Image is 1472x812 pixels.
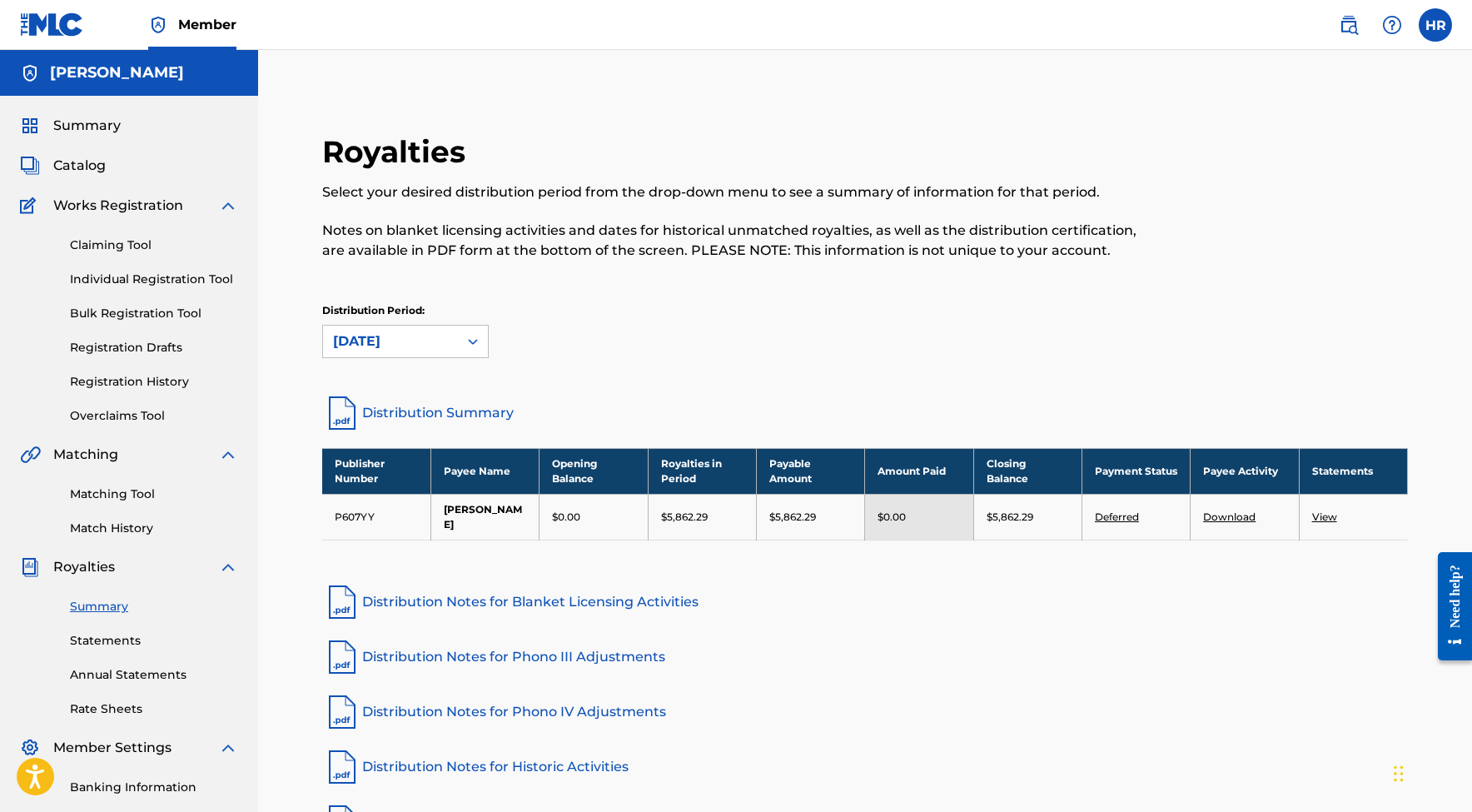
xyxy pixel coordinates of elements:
span: Matching [53,445,118,465]
a: Download [1203,511,1256,523]
img: distribution-summary-pdf [322,393,362,433]
a: Distribution Notes for Blanket Licensing Activities [322,582,1408,622]
a: Matching Tool [70,486,238,503]
iframe: Chat Widget [1389,732,1472,812]
p: $0.00 [878,510,906,525]
th: Royalties in Period [648,448,756,494]
img: help [1382,15,1402,35]
a: Distribution Notes for Historic Activities [322,747,1408,787]
th: Opening Balance [540,448,648,494]
img: expand [218,557,238,577]
iframe: Resource Center [1425,536,1472,678]
a: Claiming Tool [70,237,238,254]
p: Notes on blanket licensing activities and dates for historical unmatched royalties, as well as th... [322,221,1158,261]
a: Overclaims Tool [70,407,238,425]
a: Summary [70,598,238,615]
th: Publisher Number [322,448,430,494]
img: pdf [322,637,362,677]
img: expand [218,445,238,465]
img: search [1339,15,1359,35]
th: Amount Paid [865,448,973,494]
div: Drag [1394,749,1404,799]
p: Distribution Period: [322,303,489,318]
p: $0.00 [552,510,580,525]
img: pdf [322,692,362,732]
img: Royalties [20,557,40,577]
a: Bulk Registration Tool [70,305,238,322]
th: Closing Balance [973,448,1082,494]
th: Payment Status [1082,448,1190,494]
span: Royalties [53,557,115,577]
h2: Royalties [322,133,474,171]
p: $5,862.29 [769,510,816,525]
a: Distribution Summary [322,393,1408,433]
img: pdf [322,582,362,622]
img: expand [218,196,238,216]
a: Registration History [70,373,238,391]
a: CatalogCatalog [20,156,106,176]
img: Top Rightsholder [148,15,168,35]
p: Select your desired distribution period from the drop-down menu to see a summary of information f... [322,182,1158,202]
span: Summary [53,116,121,136]
a: Match History [70,520,238,537]
img: Accounts [20,63,40,83]
img: Member Settings [20,738,40,758]
a: Annual Statements [70,666,238,684]
div: User Menu [1419,8,1452,42]
img: Catalog [20,156,40,176]
th: Payee Name [430,448,539,494]
div: Help [1375,8,1409,42]
a: Rate Sheets [70,700,238,718]
span: Member Settings [53,738,172,758]
td: P607YY [322,494,430,540]
img: MLC Logo [20,12,84,37]
a: Deferred [1095,511,1139,523]
p: $5,862.29 [661,510,708,525]
a: Public Search [1332,8,1365,42]
th: Payable Amount [756,448,864,494]
a: Statements [70,632,238,650]
th: Statements [1299,448,1407,494]
img: Summary [20,116,40,136]
td: [PERSON_NAME] [430,494,539,540]
th: Payee Activity [1191,448,1299,494]
a: Individual Registration Tool [70,271,238,288]
a: Registration Drafts [70,339,238,356]
a: Distribution Notes for Phono III Adjustments [322,637,1408,677]
span: Works Registration [53,196,183,216]
span: Catalog [53,156,106,176]
img: expand [218,738,238,758]
img: Works Registration [20,196,42,216]
a: View [1312,511,1337,523]
a: SummarySummary [20,116,121,136]
p: $5,862.29 [987,510,1033,525]
img: Matching [20,445,41,465]
div: [DATE] [333,331,448,351]
a: Banking Information [70,779,238,796]
img: pdf [322,747,362,787]
a: Distribution Notes for Phono IV Adjustments [322,692,1408,732]
span: Member [178,15,236,34]
h5: Henry Antonio Rivas [50,63,184,82]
